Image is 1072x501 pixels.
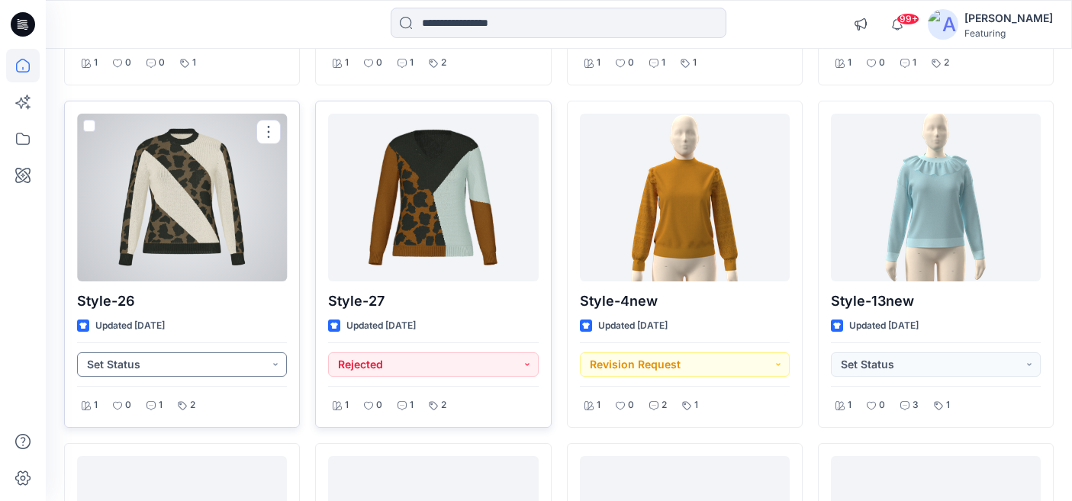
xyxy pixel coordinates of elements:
p: Style-4new [580,291,790,312]
p: 0 [628,397,634,413]
div: [PERSON_NAME] [964,9,1053,27]
p: Style-26 [77,291,287,312]
p: Updated [DATE] [598,318,668,334]
p: 0 [879,55,885,71]
p: 0 [879,397,885,413]
p: 1 [693,55,697,71]
p: 0 [159,55,165,71]
p: 0 [376,55,382,71]
div: Featuring [964,27,1053,39]
p: 1 [345,55,349,71]
p: 0 [628,55,634,71]
p: 2 [190,397,195,413]
p: 1 [848,397,851,413]
p: 0 [125,397,131,413]
p: 1 [410,397,414,413]
p: 1 [597,397,600,413]
p: 3 [913,397,919,413]
p: Updated [DATE] [95,318,165,334]
p: 1 [410,55,414,71]
p: 1 [597,55,600,71]
p: 0 [376,397,382,413]
p: 0 [125,55,131,71]
p: 1 [694,397,698,413]
p: 1 [345,397,349,413]
p: 2 [662,397,667,413]
img: avatar [928,9,958,40]
p: 2 [441,397,446,413]
a: Style-26 [77,114,287,281]
p: 1 [913,55,916,71]
span: 99+ [897,13,919,25]
p: Updated [DATE] [346,318,416,334]
p: Style-27 [328,291,538,312]
a: Style-13new [831,114,1041,281]
p: Style-13new [831,291,1041,312]
p: Updated [DATE] [849,318,919,334]
p: 1 [662,55,665,71]
p: 1 [94,55,98,71]
a: Style-4new [580,114,790,281]
p: 2 [944,55,949,71]
p: 1 [94,397,98,413]
a: Style-27 [328,114,538,281]
p: 1 [848,55,851,71]
p: 2 [441,55,446,71]
p: 1 [159,397,163,413]
p: 1 [192,55,196,71]
p: 1 [946,397,950,413]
